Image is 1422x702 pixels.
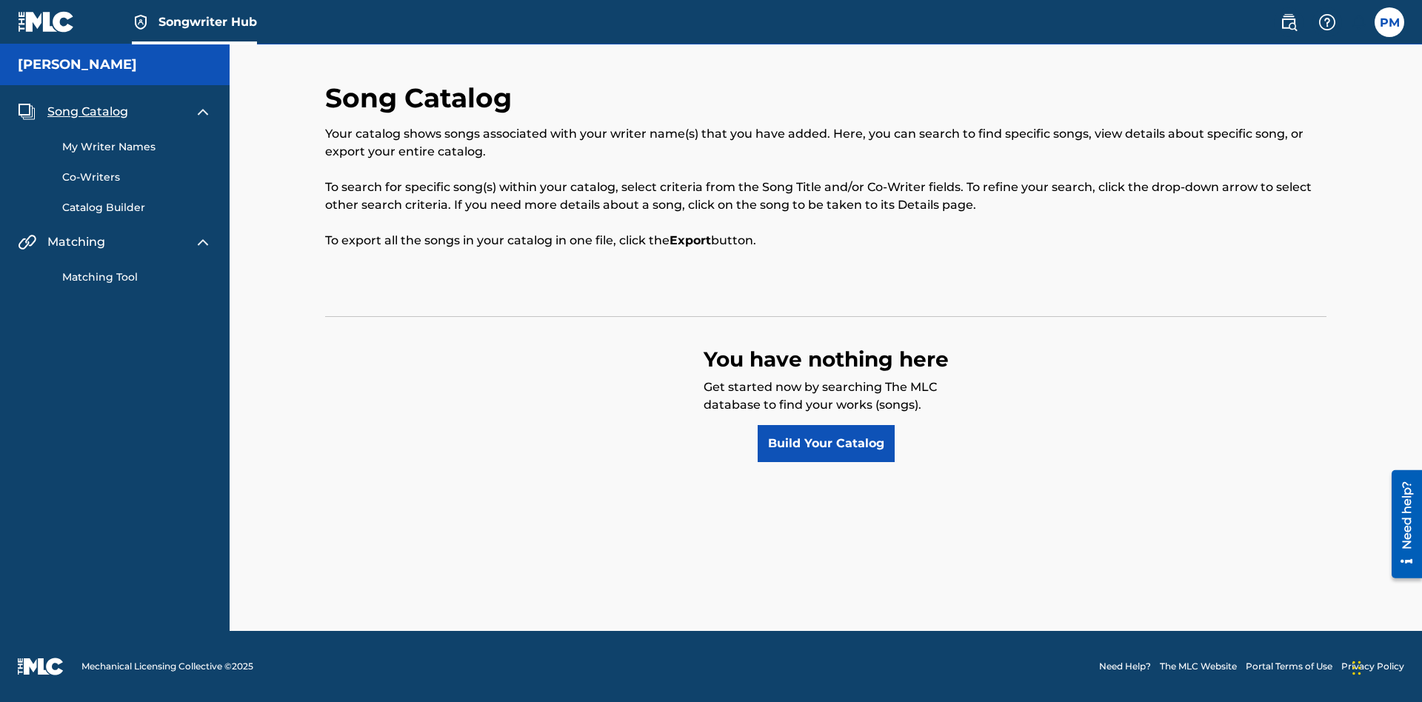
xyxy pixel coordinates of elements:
div: Notifications [1351,15,1366,30]
a: Build Your Catalog [758,425,895,462]
a: Need Help? [1099,660,1151,673]
img: expand [194,103,212,121]
img: logo [18,658,64,675]
a: Catalog Builder [62,200,212,215]
p: Your catalog shows songs associated with your writer name(s) that you have added. Here, you can s... [325,125,1326,161]
img: Song Catalog [18,103,36,121]
span: Matching [47,233,105,251]
iframe: Resource Center [1381,464,1422,586]
div: Help [1312,7,1342,37]
img: Matching [18,233,36,251]
a: My Writer Names [62,139,212,155]
span: Mechanical Licensing Collective © 2025 [81,660,253,673]
a: Public Search [1274,7,1303,37]
iframe: Chat Widget [1348,631,1422,702]
div: Drag [1352,646,1361,690]
img: help [1318,13,1336,31]
span: Song Catalog [47,103,128,121]
a: Song CatalogSong Catalog [18,103,128,121]
p: Get started now by searching The MLC database to find your works (songs). [704,378,948,425]
strong: You have nothing here [704,347,949,372]
h2: Song Catalog [325,81,519,115]
p: To search for specific song(s) within your catalog, select criteria from the Song Title and/or Co... [325,178,1326,214]
a: Privacy Policy [1341,660,1404,673]
img: expand [194,233,212,251]
a: The MLC Website [1160,660,1237,673]
img: Top Rightsholder [132,13,150,31]
p: To export all the songs in your catalog in one file, click the button. [325,232,1326,250]
img: MLC Logo [18,11,75,33]
span: Songwriter Hub [158,13,257,30]
strong: Export [670,233,711,247]
div: User Menu [1375,7,1404,37]
img: search [1280,13,1298,31]
a: Portal Terms of Use [1246,660,1332,673]
a: Co-Writers [62,170,212,185]
a: Matching Tool [62,270,212,285]
h5: Katie Singer [18,56,137,73]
